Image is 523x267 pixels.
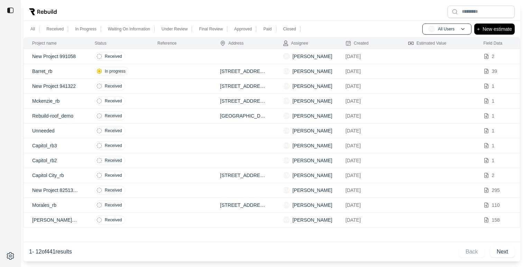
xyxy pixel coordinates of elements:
p: New Project 8251315 [32,187,78,194]
p: Morales_rb [32,202,78,209]
img: in-progress.svg [97,68,102,74]
img: toggle sidebar [7,7,14,14]
p: Received [105,83,122,89]
span: EM [283,172,290,179]
p: Capitol City_rb [32,172,78,179]
p: [DATE] [346,98,392,104]
p: [PERSON_NAME] [293,127,332,134]
div: Created [346,40,369,46]
p: New estimate [483,25,512,33]
p: [PERSON_NAME] [293,53,332,60]
p: [PERSON_NAME] [293,83,332,90]
div: Status [95,40,107,46]
p: 39 [492,68,497,75]
p: [DATE] [346,202,392,209]
p: Received [46,26,64,32]
span: HV [283,217,290,223]
p: Final Review [199,26,223,32]
p: 1 [492,157,495,164]
td: [STREET_ADDRESS] [212,168,274,183]
p: 2 [492,53,495,60]
p: [PERSON_NAME] [293,187,332,194]
p: Under Review [162,26,187,32]
p: Approved [234,26,252,32]
img: Rebuild [29,8,57,15]
p: [PERSON_NAME] [293,202,332,209]
p: Capitol_rb3 [32,142,78,149]
p: Waiting On Information [108,26,150,32]
p: Received [105,173,122,178]
span: EM [283,98,290,104]
p: Received [105,202,122,208]
p: [DATE] [346,217,392,223]
p: 110 [492,202,500,209]
p: Rebuild-roof_demo [32,112,78,119]
button: AUAll Users [422,24,471,35]
p: Received [105,98,122,104]
p: All [30,26,35,32]
p: 2 [492,172,495,179]
span: JR [283,53,290,60]
p: All Users [438,26,455,32]
p: [PERSON_NAME] Test [32,217,78,223]
span: CW [283,112,290,119]
span: EM [283,187,290,194]
p: In Progress [75,26,96,32]
button: +New estimate [474,24,515,35]
p: + [477,25,480,33]
p: [DATE] [346,142,392,149]
p: [PERSON_NAME] [293,68,332,75]
p: [DATE] [346,127,392,134]
td: [STREET_ADDRESS] [212,94,274,109]
p: 295 [492,187,500,194]
td: [STREET_ADDRESS][PERSON_NAME] [212,64,274,79]
span: EM [283,157,290,164]
p: Received [105,143,122,148]
div: Assignee [283,40,308,46]
p: Mckenzie_rb [32,98,78,104]
p: Received [105,217,122,223]
span: CW [283,127,290,134]
p: Received [105,54,122,59]
button: Next [490,246,515,257]
p: Received [105,128,122,133]
p: [DATE] [346,53,392,60]
td: [STREET_ADDRESS] [212,198,274,213]
p: [DATE] [346,112,392,119]
p: [DATE] [346,68,392,75]
p: In progress [105,68,126,74]
p: Capitol_rb2 [32,157,78,164]
p: 1 [492,98,495,104]
div: Project name [32,40,57,46]
p: [PERSON_NAME] [293,98,332,104]
p: [PERSON_NAME] [293,172,332,179]
p: [DATE] [346,172,392,179]
p: 158 [492,217,500,223]
p: 1 [492,142,495,149]
div: Field Data [484,40,503,46]
div: Reference [157,40,176,46]
div: Estimated Value [408,40,447,46]
p: Received [105,187,122,193]
p: [PERSON_NAME] [293,157,332,164]
p: [DATE] [346,157,392,164]
span: EM [283,68,290,75]
p: [PERSON_NAME] [293,112,332,119]
span: EM [283,83,290,90]
p: Received [105,158,122,163]
p: [DATE] [346,187,392,194]
p: New Project 991058 [32,53,78,60]
p: Unneeded [32,127,78,134]
p: [PERSON_NAME] [293,217,332,223]
p: 1 [492,83,495,90]
p: Barret_rb [32,68,78,75]
td: [STREET_ADDRESS][PERSON_NAME] [212,79,274,94]
p: 1 [492,112,495,119]
td: [GEOGRAPHIC_DATA], [GEOGRAPHIC_DATA] [212,109,274,123]
span: EM [283,142,290,149]
p: 1 - 12 of 441 results [29,248,72,256]
span: AU [428,26,435,33]
p: Paid [263,26,272,32]
p: 1 [492,127,495,134]
div: Address [220,40,244,46]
